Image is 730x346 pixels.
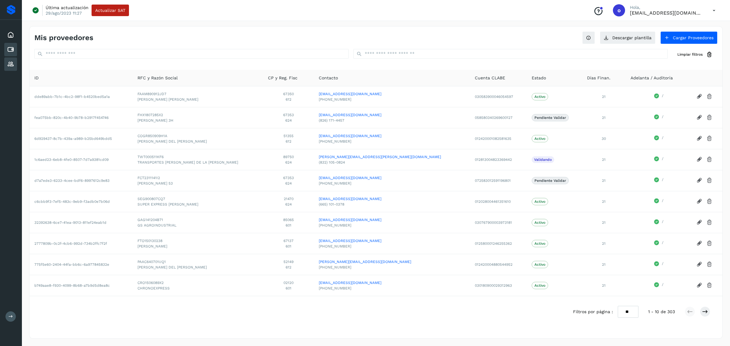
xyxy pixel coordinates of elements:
[30,107,133,128] td: fea075bb-820c-4b40-9b78-b2917f454746
[268,91,309,97] span: 67350
[602,241,606,246] span: 21
[631,135,687,142] div: /
[268,133,309,139] span: 51355
[268,139,309,144] span: 612
[34,33,93,42] h4: Mis proveedores
[46,10,82,16] p: 29/ago/2023 11:27
[631,177,687,184] div: /
[268,181,309,186] span: 624
[648,309,675,315] span: 1 - 10 de 303
[30,149,133,170] td: 1c6aed23-6eb8-4fe0-8507-7d7a9381cd09
[137,181,258,186] span: [PERSON_NAME] 53
[534,116,566,120] p: Pendiente Validar
[268,97,309,102] span: 612
[137,91,258,97] span: FAAM890912JD7
[137,244,258,249] span: [PERSON_NAME]
[470,275,527,296] td: 030180900029312963
[137,139,258,144] span: [PERSON_NAME] DEL [PERSON_NAME]
[137,97,258,102] span: [PERSON_NAME] [PERSON_NAME]
[319,97,465,102] span: [PHONE_NUMBER]
[602,262,606,267] span: 21
[631,114,687,121] div: /
[631,93,687,100] div: /
[4,43,17,56] div: Cuentas por pagar
[46,5,89,10] p: Última actualización
[475,75,505,81] span: Cuenta CLABE
[534,199,545,204] p: Activo
[137,223,258,228] span: GS AGROINDUSTRIAL
[268,280,309,285] span: 02120
[470,212,527,233] td: 030767900003973181
[470,191,527,212] td: 012028004461351610
[631,240,687,247] div: /
[30,275,133,296] td: b749aae8-f930-4099-8b68-a7b9d5d8ea8c
[137,285,258,291] span: CHRONOEXPRESS
[137,160,258,165] span: TRANSPORTES [PERSON_NAME] DE LA [PERSON_NAME]
[602,116,606,120] span: 21
[470,149,527,170] td: 012813004823369442
[4,28,17,42] div: Inicio
[470,254,527,275] td: 012420004880544952
[602,178,606,183] span: 21
[268,202,309,207] span: 624
[673,49,718,60] button: Limpiar filtros
[534,283,545,288] p: Activo
[137,75,178,81] span: RFC y Razón Social
[319,175,465,181] a: [EMAIL_ADDRESS][DOMAIN_NAME]
[92,5,129,16] button: Actualizar SAT
[137,217,258,223] span: GAG141204B71
[319,259,465,265] a: [PERSON_NAME][EMAIL_ADDRESS][DOMAIN_NAME]
[137,202,258,207] span: SUPER EXPRESS [PERSON_NAME]
[30,128,133,149] td: 6d929437-8c7b-439a-a989-b25bd649bdd5
[268,265,309,270] span: 612
[319,280,465,285] a: [EMAIL_ADDRESS][DOMAIN_NAME]
[268,160,309,165] span: 624
[319,238,465,244] a: [EMAIL_ADDRESS][DOMAIN_NAME]
[470,170,527,191] td: 072583012591196801
[268,196,309,202] span: 21470
[470,128,527,149] td: 012420001082581635
[587,75,610,81] span: Días Finan.
[268,75,297,81] span: CP y Reg. Fisc
[30,170,133,191] td: d7a7ede3-6233-4cee-bdf6-8997612c9e83
[95,8,125,12] span: Actualizar SAT
[319,202,465,207] span: (665) 101-0378
[602,137,606,141] span: 30
[534,178,566,183] p: Pendiente Validar
[534,241,545,246] p: Activo
[534,220,545,225] p: Activo
[137,133,258,139] span: COGR850909H1A
[532,75,546,81] span: Estado
[631,75,673,81] span: Adelanta / Auditoría
[137,154,258,160] span: TWT000511KF6
[631,261,687,268] div: /
[534,157,552,162] p: Validando
[137,238,258,244] span: FTO150130238
[319,181,465,186] span: [PHONE_NUMBER]
[268,244,309,249] span: 601
[268,238,309,244] span: 67137
[600,31,655,44] button: Descargar plantilla
[319,139,465,144] span: [PHONE_NUMBER]
[470,86,527,107] td: 030583900046054597
[30,254,133,275] td: 775f5e60-2404-44fa-bb6c-6a977845832e
[319,196,465,202] a: [EMAIL_ADDRESS][DOMAIN_NAME]
[137,175,258,181] span: FCT2311141I2
[30,212,133,233] td: 32392638-6ce7-41ea-9013-811ef24eab1d
[268,112,309,118] span: 67353
[319,112,465,118] a: [EMAIL_ADDRESS][DOMAIN_NAME]
[268,154,309,160] span: 89750
[319,160,465,165] span: (832) 105-0824
[319,118,465,123] span: (826) 171-4457
[30,191,133,212] td: c6cbb9f3-7ef5-483c-9eb9-f3adb0e7b06d
[268,259,309,265] span: 52149
[34,75,39,81] span: ID
[30,86,133,107] td: dde89abb-7b1c-4bc2-98f1-b4520bed5a1a
[631,156,687,163] div: /
[319,265,465,270] span: [PHONE_NUMBER]
[470,233,527,254] td: 012580001246255362
[319,75,338,81] span: Contacto
[534,95,545,99] p: Activo
[602,199,606,204] span: 21
[137,265,258,270] span: [PERSON_NAME] DEL [PERSON_NAME]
